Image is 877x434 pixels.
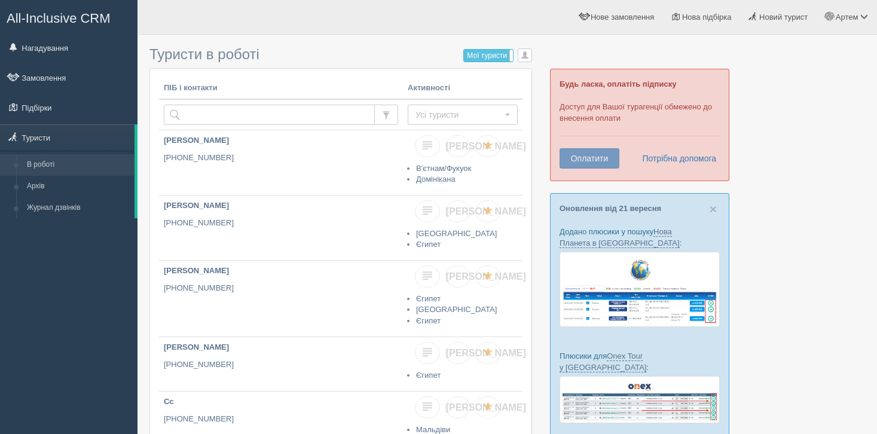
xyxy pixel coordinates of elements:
label: Мої туристи [464,50,513,62]
span: [PERSON_NAME] [446,141,526,151]
span: [PERSON_NAME] [446,402,526,412]
span: [PERSON_NAME] [446,271,526,282]
span: Артем [836,13,858,22]
b: Сс [164,397,173,406]
a: Єгипет [416,240,441,249]
span: Нова підбірка [682,13,732,22]
span: [PERSON_NAME] [446,348,526,358]
a: [PERSON_NAME] [445,135,470,157]
p: [PHONE_NUMBER] [164,359,398,371]
b: [PERSON_NAME] [164,136,229,145]
p: Плюсики для : [560,350,720,373]
a: Єгипет [416,371,441,380]
p: [PHONE_NUMBER] [164,152,398,164]
span: × [710,202,717,216]
a: Архів [22,176,135,197]
th: ПІБ і контакти [159,78,403,99]
a: [GEOGRAPHIC_DATA] [416,305,497,314]
a: Єгипет [416,294,441,303]
button: Оплатити [560,148,619,169]
a: [PERSON_NAME] [PHONE_NUMBER] [159,337,403,391]
b: [PERSON_NAME] [164,266,229,275]
a: В'єтнам/Фукуок [416,164,471,173]
span: All-Inclusive CRM [7,11,111,26]
p: [PHONE_NUMBER] [164,414,398,425]
a: [PERSON_NAME] [PHONE_NUMBER] [159,261,403,337]
b: [PERSON_NAME] [164,343,229,352]
a: Єгипет [416,316,441,325]
img: new-planet-%D0%BF%D1%96%D0%B4%D0%B1%D1%96%D1%80%D0%BA%D0%B0-%D1%81%D1%80%D0%BC-%D0%B4%D0%BB%D1%8F... [560,252,720,327]
span: [PERSON_NAME] [446,206,526,216]
th: Активності [403,78,522,99]
a: [PERSON_NAME] [445,200,470,222]
input: Пошук за ПІБ, паспортом або контактами [164,105,375,125]
span: Нове замовлення [591,13,654,22]
b: Будь ласка, оплатіть підписку [560,80,676,88]
a: [GEOGRAPHIC_DATA] [416,229,497,238]
a: [PERSON_NAME] [PHONE_NUMBER] [159,195,403,260]
a: Onex Tour у [GEOGRAPHIC_DATA] [560,352,646,372]
a: [PERSON_NAME] [445,342,470,364]
div: Доступ для Вашої турагенції обмежено до внесення оплати [550,69,729,181]
p: [PHONE_NUMBER] [164,283,398,294]
img: onex-tour-proposal-crm-for-travel-agency.png [560,376,720,423]
a: All-Inclusive CRM [1,1,137,33]
span: Усі туристи [415,109,502,121]
a: [PERSON_NAME] [445,265,470,288]
a: В роботі [22,154,135,176]
a: [PERSON_NAME] [445,396,470,418]
a: Оновлення від 21 вересня [560,204,661,213]
span: Туристи в роботі [149,46,259,62]
b: [PERSON_NAME] [164,201,229,210]
span: Новий турист [759,13,808,22]
button: Close [710,203,717,215]
button: Усі туристи [408,105,518,125]
p: Додано плюсики у пошуку : [560,226,720,249]
p: [PHONE_NUMBER] [164,218,398,229]
a: Потрібна допомога [634,148,717,169]
a: [PERSON_NAME] [PHONE_NUMBER] [159,130,403,195]
a: Журнал дзвінків [22,197,135,219]
a: Нова Планета в [GEOGRAPHIC_DATA] [560,227,680,248]
a: Мальдіви [416,425,450,434]
a: Домінікана [416,175,456,184]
